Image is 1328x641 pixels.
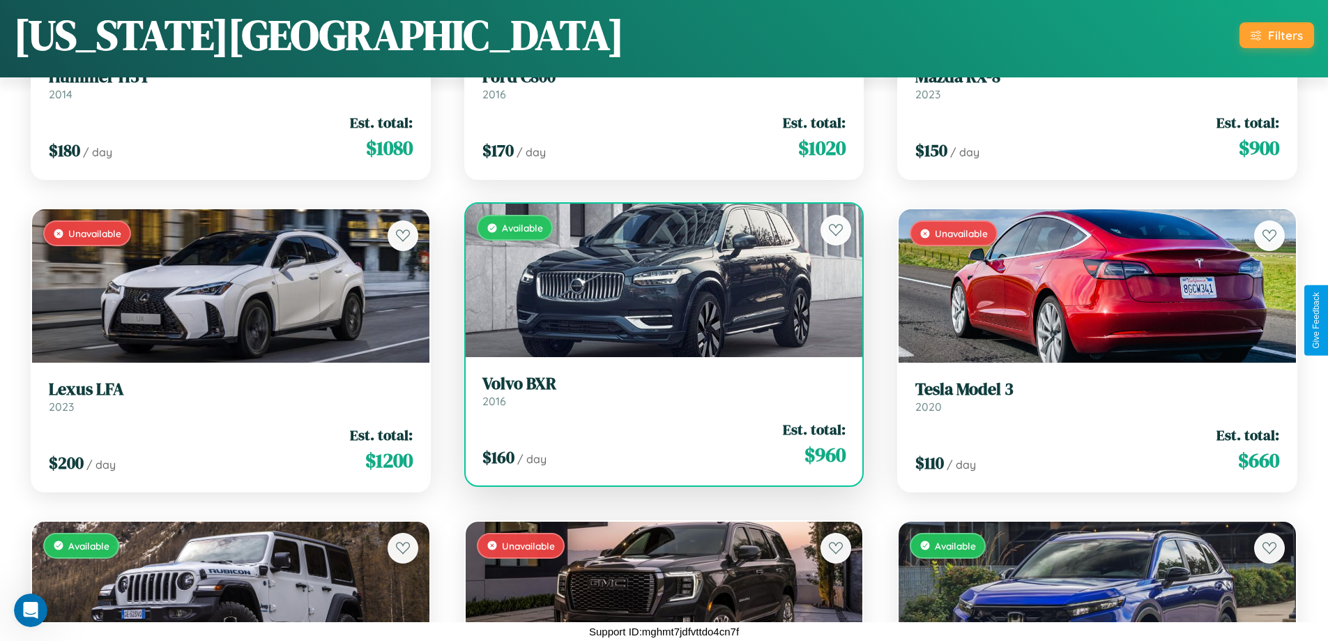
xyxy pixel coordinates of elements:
[14,594,47,627] iframe: Intercom live chat
[915,379,1279,400] h3: Tesla Model 3
[68,540,109,552] span: Available
[1239,134,1279,162] span: $ 900
[915,67,1279,87] h3: Mazda RX-8
[589,622,739,641] p: Support ID: mghmt7jdfvttdo4cn7f
[783,112,846,133] span: Est. total:
[49,379,413,400] h3: Lexus LFA
[482,394,506,408] span: 2016
[482,446,514,469] span: $ 160
[49,67,413,101] a: Hummer H3T2014
[935,540,976,552] span: Available
[49,379,413,414] a: Lexus LFA2023
[14,6,624,63] h1: [US_STATE][GEOGRAPHIC_DATA]
[1216,112,1279,133] span: Est. total:
[915,379,1279,414] a: Tesla Model 32020
[49,451,84,474] span: $ 200
[502,222,543,234] span: Available
[783,419,846,439] span: Est. total:
[915,67,1279,101] a: Mazda RX-82023
[804,441,846,469] span: $ 960
[1239,22,1314,48] button: Filters
[1268,28,1303,43] div: Filters
[482,374,846,408] a: Volvo BXR2016
[502,540,555,552] span: Unavailable
[482,374,846,394] h3: Volvo BXR
[915,451,944,474] span: $ 110
[83,145,112,159] span: / day
[517,452,547,466] span: / day
[915,400,942,414] span: 2020
[49,67,413,87] h3: Hummer H3T
[482,139,514,162] span: $ 170
[86,458,116,472] span: / day
[68,227,121,239] span: Unavailable
[915,139,947,162] span: $ 150
[49,87,72,101] span: 2014
[915,87,940,101] span: 2023
[1238,446,1279,474] span: $ 660
[798,134,846,162] span: $ 1020
[1311,292,1321,349] div: Give Feedback
[1216,425,1279,445] span: Est. total:
[950,145,979,159] span: / day
[350,112,413,133] span: Est. total:
[935,227,988,239] span: Unavailable
[49,400,74,414] span: 2023
[482,67,846,87] h3: Ford C800
[947,458,976,472] span: / day
[482,67,846,101] a: Ford C8002016
[366,134,413,162] span: $ 1080
[49,139,80,162] span: $ 180
[350,425,413,445] span: Est. total:
[482,87,506,101] span: 2016
[517,145,546,159] span: / day
[365,446,413,474] span: $ 1200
